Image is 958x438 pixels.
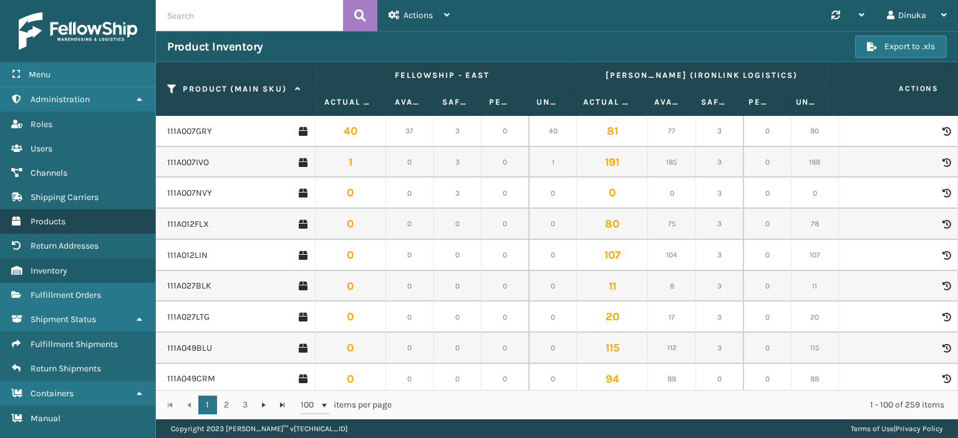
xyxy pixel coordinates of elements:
h3: Product Inventory [167,39,263,54]
td: 0 [315,302,387,333]
td: 3 [696,240,743,271]
td: 0 [743,147,791,178]
td: 0 [386,333,433,364]
td: 3 [696,302,743,333]
td: 0 [696,364,743,395]
label: [PERSON_NAME] (Ironlink Logistics) [583,70,820,81]
a: 111A027BLK [167,280,211,292]
td: 115 [791,333,839,364]
td: 0 [743,209,791,240]
td: 78 [791,209,839,240]
td: 0 [434,302,481,333]
td: 3 [434,178,481,209]
td: 0 [743,240,791,271]
span: Fulfillment Orders [31,290,101,300]
i: Product Activity [942,158,950,167]
span: 100 [301,399,319,411]
label: Fellowship - East [324,70,561,81]
td: 191 [577,147,649,178]
td: 80 [791,116,839,147]
a: 1 [198,396,217,414]
td: 104 [648,240,695,271]
td: 0 [481,364,529,395]
td: 0 [743,271,791,302]
label: Available [395,97,419,108]
td: 11 [791,271,839,302]
td: 37 [386,116,433,147]
td: 0 [743,178,791,209]
td: 0 [434,271,481,302]
td: 0 [577,178,649,209]
i: Product Activity [942,282,950,290]
span: items per page [301,396,392,414]
i: Product Activity [942,220,950,229]
span: Go to the last page [278,400,288,410]
label: Unallocated [536,97,561,108]
td: 0 [386,178,433,209]
td: 0 [434,333,481,364]
td: 88 [648,364,695,395]
a: 111A027LTG [167,311,210,323]
td: 40 [529,116,576,147]
a: 111A012LIN [167,249,208,262]
span: Shipment Status [31,314,96,325]
td: 80 [577,209,649,240]
td: 185 [648,147,695,178]
td: 3 [696,116,743,147]
td: 75 [648,209,695,240]
td: 88 [791,364,839,395]
span: Administration [31,94,90,105]
td: 0 [315,333,387,364]
label: Actual Quantity [324,97,372,108]
td: 0 [481,147,529,178]
td: 0 [386,271,433,302]
td: 0 [529,178,576,209]
span: Inventory [31,265,67,276]
td: 3 [696,209,743,240]
td: 0 [481,178,529,209]
td: 3 [434,116,481,147]
td: 0 [434,240,481,271]
a: 111A049BLU [167,342,212,355]
span: Manual [31,413,60,424]
label: Pending [489,97,513,108]
span: Channels [31,168,67,178]
td: 3 [434,147,481,178]
label: Available [654,97,679,108]
td: 0 [434,364,481,395]
td: 0 [481,240,529,271]
a: Go to the next page [254,396,273,414]
span: Fulfillment Shipments [31,339,118,350]
label: Product (MAIN SKU) [181,83,289,95]
label: Pending [748,97,773,108]
td: 40 [315,116,387,147]
td: 0 [529,364,576,395]
span: Menu [29,69,51,80]
i: Product Activity [942,344,950,353]
td: 0 [434,209,481,240]
td: 107 [791,240,839,271]
a: 2 [217,396,236,414]
td: 0 [529,209,576,240]
td: 0 [529,240,576,271]
td: 20 [791,302,839,333]
a: 111A007GRY [167,125,212,138]
td: 0 [386,147,433,178]
td: 0 [791,178,839,209]
span: Roles [31,119,52,130]
td: 1 [315,147,387,178]
i: Product Activity [942,251,950,260]
span: Containers [31,388,74,399]
td: 94 [577,364,649,395]
td: 8 [648,271,695,302]
td: 3 [696,178,743,209]
a: 111A007IVO [167,156,209,169]
td: 0 [743,364,791,395]
label: Unallocated [796,97,820,108]
td: 3 [696,271,743,302]
i: Product Activity [942,127,950,136]
td: 0 [315,364,387,395]
i: Product Activity [942,313,950,321]
td: 20 [577,302,649,333]
button: Export to .xls [855,36,947,58]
